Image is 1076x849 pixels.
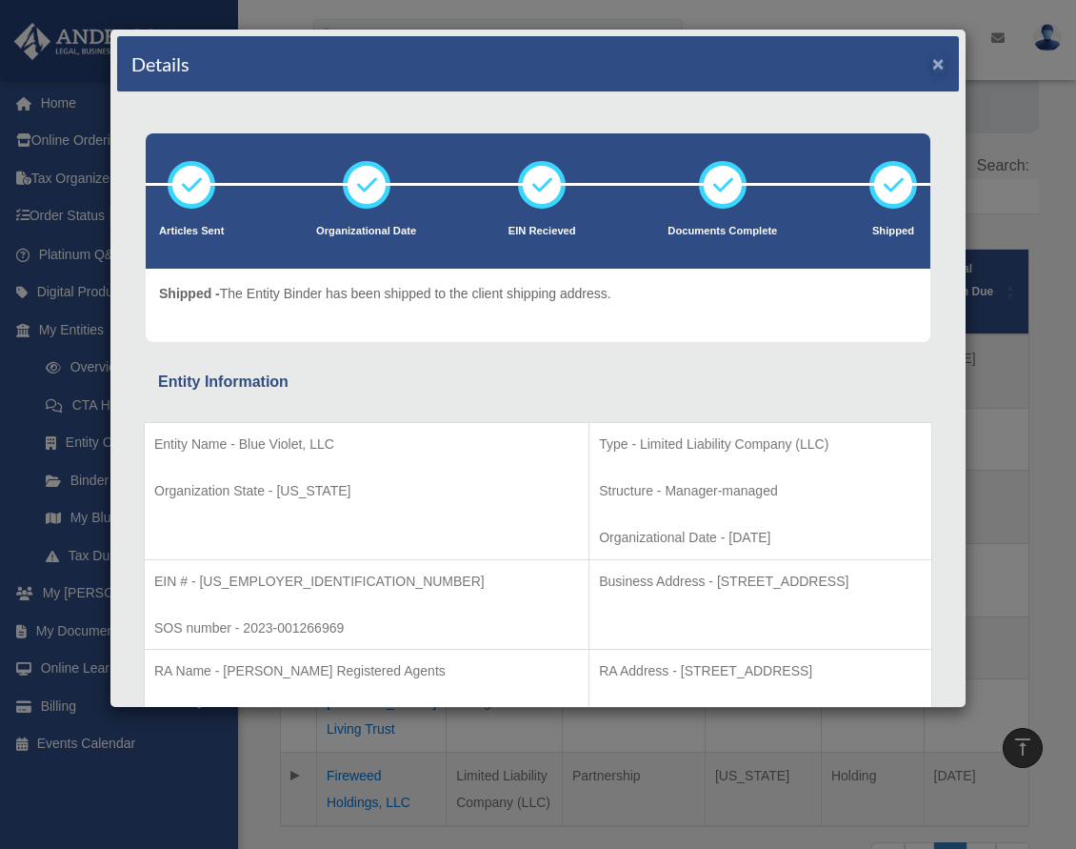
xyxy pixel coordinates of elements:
[668,222,777,241] p: Documents Complete
[599,659,922,683] p: RA Address - [STREET_ADDRESS]
[131,51,189,77] h4: Details
[316,222,416,241] p: Organizational Date
[599,433,922,456] p: Type - Limited Liability Company (LLC)
[154,433,579,456] p: Entity Name - Blue Violet, LLC
[154,706,579,730] p: Tax Matter Representative - Partnership
[154,570,579,594] p: EIN # - [US_EMPLOYER_IDENTIFICATION_NUMBER]
[158,369,918,395] div: Entity Information
[154,659,579,683] p: RA Name - [PERSON_NAME] Registered Agents
[154,617,579,640] p: SOS number - 2023-001266969
[159,282,611,306] p: The Entity Binder has been shipped to the client shipping address.
[508,222,576,241] p: EIN Recieved
[599,570,922,594] p: Business Address - [STREET_ADDRESS]
[869,222,917,241] p: Shipped
[932,53,945,73] button: ×
[599,706,922,730] p: Nominee Info - false
[599,526,922,550] p: Organizational Date - [DATE]
[154,479,579,503] p: Organization State - [US_STATE]
[599,479,922,503] p: Structure - Manager-managed
[159,222,224,241] p: Articles Sent
[159,286,220,301] span: Shipped -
